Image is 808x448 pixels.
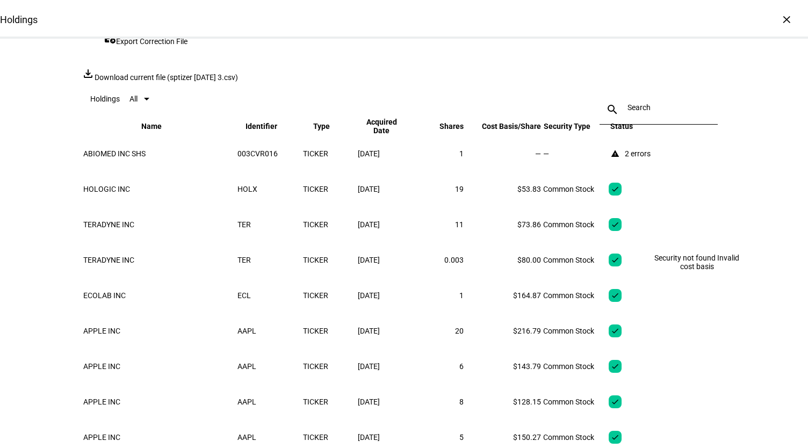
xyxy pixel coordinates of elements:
[611,362,619,371] mat-icon: check
[466,362,541,371] div: $143.79
[83,362,235,371] div: APPLE INC
[303,433,356,442] div: TICKER
[466,185,541,193] div: $53.83
[778,11,795,28] div: ×
[303,256,356,264] div: TICKER
[625,149,651,158] div: 2 errors
[303,149,356,158] div: TICKER
[83,291,235,300] div: ECOLAB INC
[303,291,356,300] div: TICKER
[611,256,619,264] mat-icon: check
[358,433,380,442] span: [DATE]
[610,122,649,131] span: Status
[543,220,607,229] div: Common Stock
[95,73,238,82] span: Download current file (sptizer [DATE] 3.csv)
[543,398,607,406] div: Common Stock
[444,256,464,264] span: 0.003
[237,362,301,371] div: AAPL
[543,185,607,193] div: Common Stock
[611,220,619,229] mat-icon: check
[543,291,607,300] div: Common Stock
[313,122,346,131] span: Type
[129,95,138,103] span: All
[455,185,464,193] span: 19
[466,256,541,264] div: $80.00
[643,251,751,273] div: Security not found Invalid cost basis
[358,185,380,193] span: [DATE]
[466,220,541,229] div: $73.86
[455,220,464,229] span: 11
[303,185,356,193] div: TICKER
[543,433,607,442] div: Common Stock
[83,433,235,442] div: APPLE INC
[600,103,625,116] mat-icon: search
[543,327,607,335] div: Common Stock
[237,433,301,442] div: AAPL
[535,149,541,158] span: —
[246,122,293,131] span: Identifier
[116,37,187,46] span: Export Correction File
[627,103,690,112] input: Search
[358,220,380,229] span: [DATE]
[466,327,541,335] div: $216.79
[83,185,235,193] div: HOLOGIC INC
[611,149,619,158] mat-icon: warning
[237,398,301,406] div: AAPL
[237,185,301,193] div: HOLX
[459,149,464,158] span: 1
[611,327,619,335] mat-icon: check
[358,149,380,158] span: [DATE]
[611,185,619,193] mat-icon: check
[83,149,235,158] div: ABIOMED INC SHS
[459,291,464,300] span: 1
[543,362,607,371] div: Common Stock
[466,291,541,300] div: $164.87
[459,398,464,406] span: 8
[237,149,301,158] div: 003CVR016
[423,122,464,131] span: Shares
[303,327,356,335] div: TICKER
[611,291,619,300] mat-icon: check
[459,362,464,371] span: 6
[358,256,380,264] span: [DATE]
[358,327,380,335] span: [DATE]
[82,67,95,80] mat-icon: file_download
[459,433,464,442] span: 5
[237,291,301,300] div: ECL
[90,95,120,103] eth-data-table-title: Holdings
[455,327,464,335] span: 20
[303,398,356,406] div: TICKER
[83,327,235,335] div: APPLE INC
[141,122,178,131] span: Name
[358,398,380,406] span: [DATE]
[466,122,541,131] span: Cost Basis/Share
[303,362,356,371] div: TICKER
[611,433,619,442] mat-icon: check
[611,398,619,406] mat-icon: check
[358,118,421,135] span: Acquired Date
[543,256,607,264] div: Common Stock
[237,327,301,335] div: AAPL
[466,398,541,406] div: $128.15
[83,220,235,229] div: TERADYNE INC
[466,433,541,442] div: $150.27
[83,256,235,264] div: TERADYNE INC
[303,220,356,229] div: TICKER
[237,220,301,229] div: TER
[237,256,301,264] div: TER
[358,291,380,300] span: [DATE]
[544,122,607,131] span: Security Type
[83,398,235,406] div: APPLE INC
[543,149,549,158] span: —
[358,362,380,371] span: [DATE]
